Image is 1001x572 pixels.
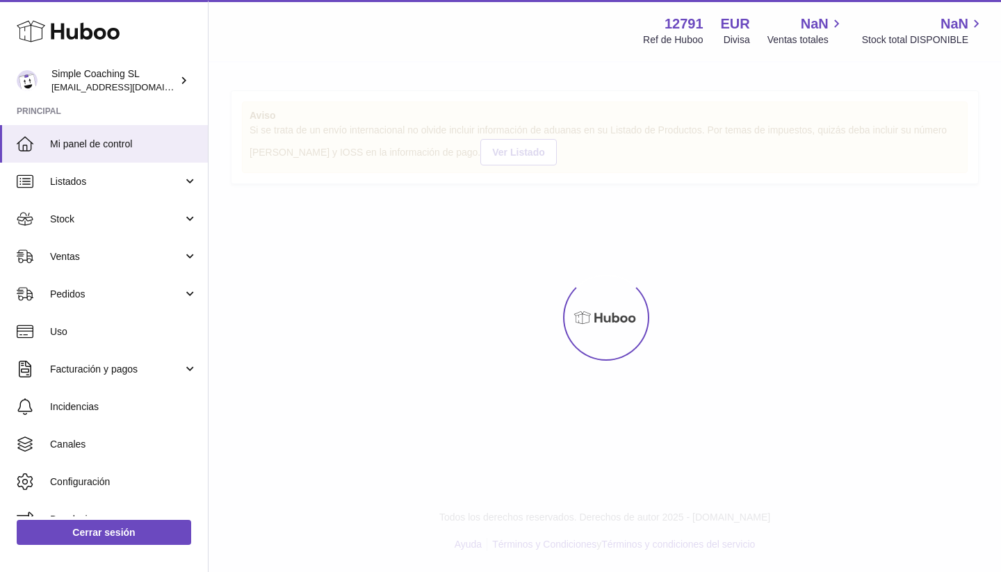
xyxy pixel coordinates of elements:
div: Divisa [724,33,750,47]
span: Configuración [50,475,197,489]
img: info@simplecoaching.es [17,70,38,91]
a: Cerrar sesión [17,520,191,545]
span: Ventas totales [767,33,845,47]
a: NaN Stock total DISPONIBLE [862,15,984,47]
span: Stock total DISPONIBLE [862,33,984,47]
span: Stock [50,213,183,226]
span: Pedidos [50,288,183,301]
span: Ventas [50,250,183,263]
span: [EMAIL_ADDRESS][DOMAIN_NAME] [51,81,204,92]
span: Mi panel de control [50,138,197,151]
span: Facturación y pagos [50,363,183,376]
a: NaN Ventas totales [767,15,845,47]
span: Uso [50,325,197,338]
strong: EUR [721,15,750,33]
span: NaN [941,15,968,33]
span: Devoluciones [50,513,197,526]
span: Incidencias [50,400,197,414]
strong: 12791 [665,15,703,33]
div: Ref de Huboo [643,33,703,47]
span: Listados [50,175,183,188]
div: Simple Coaching SL [51,67,177,94]
span: Canales [50,438,197,451]
span: NaN [801,15,829,33]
